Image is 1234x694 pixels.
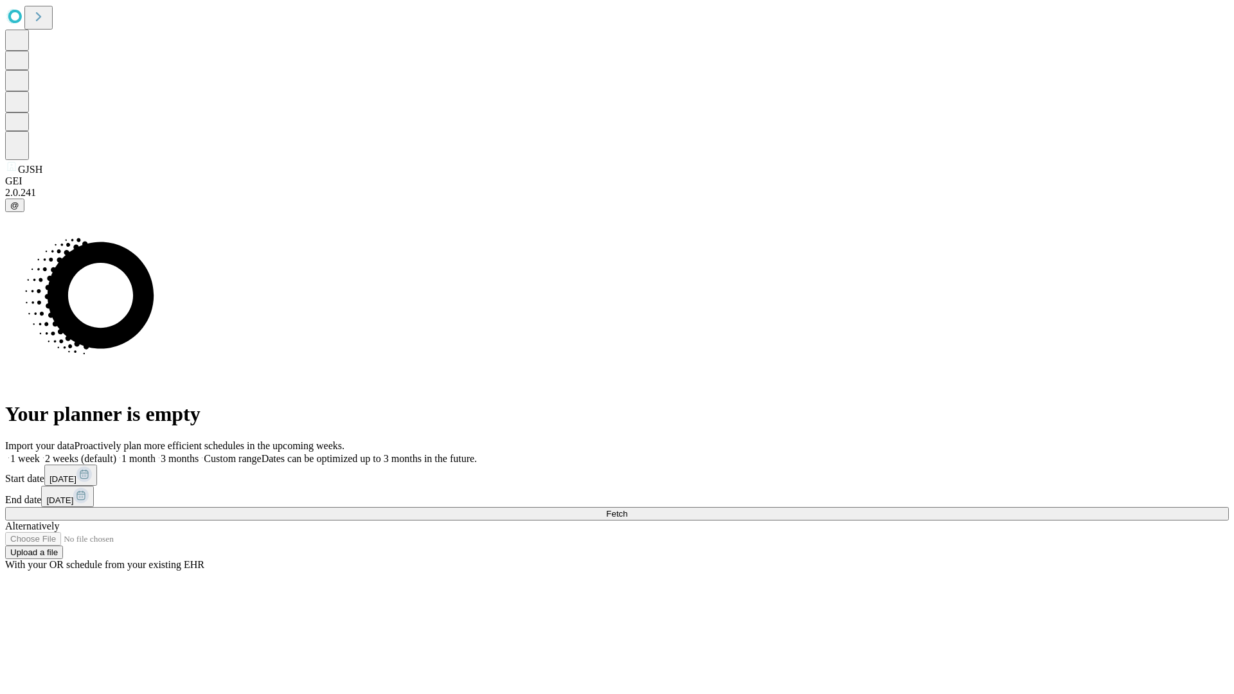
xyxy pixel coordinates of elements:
span: Proactively plan more efficient schedules in the upcoming weeks. [75,440,344,451]
span: 1 month [121,453,156,464]
div: GEI [5,175,1229,187]
button: [DATE] [41,486,94,507]
span: Fetch [606,509,627,519]
span: GJSH [18,164,42,175]
span: [DATE] [46,495,73,505]
div: End date [5,486,1229,507]
button: Upload a file [5,546,63,559]
span: 1 week [10,453,40,464]
button: Fetch [5,507,1229,520]
div: Start date [5,465,1229,486]
span: [DATE] [49,474,76,484]
span: Dates can be optimized up to 3 months in the future. [262,453,477,464]
span: @ [10,200,19,210]
h1: Your planner is empty [5,402,1229,426]
span: With your OR schedule from your existing EHR [5,559,204,570]
span: 3 months [161,453,199,464]
div: 2.0.241 [5,187,1229,199]
span: Import your data [5,440,75,451]
span: Custom range [204,453,261,464]
span: Alternatively [5,520,59,531]
span: 2 weeks (default) [45,453,116,464]
button: [DATE] [44,465,97,486]
button: @ [5,199,24,212]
